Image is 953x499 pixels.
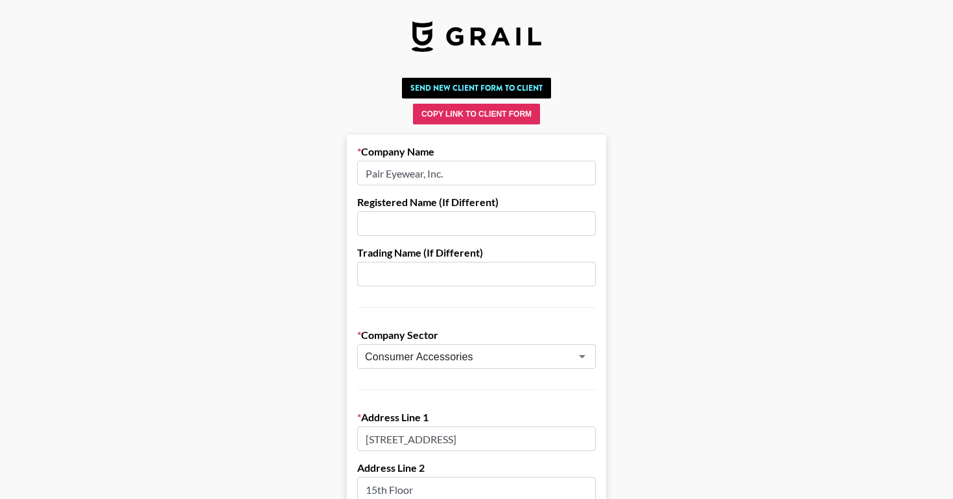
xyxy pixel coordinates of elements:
button: Copy Link to Client Form [413,104,540,124]
label: Trading Name (If Different) [357,246,596,259]
label: Company Sector [357,329,596,342]
label: Registered Name (If Different) [357,196,596,209]
img: Grail Talent Logo [412,21,541,52]
button: Open [573,347,591,366]
label: Company Name [357,145,596,158]
button: Send New Client Form to Client [402,78,551,99]
label: Address Line 2 [357,461,596,474]
label: Address Line 1 [357,411,596,424]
